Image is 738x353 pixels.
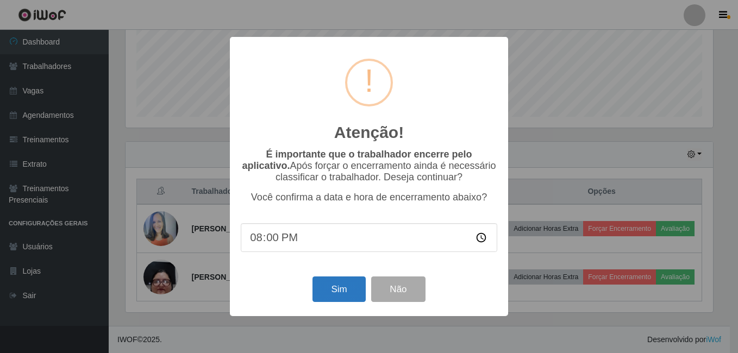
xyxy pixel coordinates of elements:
[371,276,425,302] button: Não
[242,149,472,171] b: É importante que o trabalhador encerre pelo aplicativo.
[312,276,365,302] button: Sim
[334,123,404,142] h2: Atenção!
[241,149,497,183] p: Após forçar o encerramento ainda é necessário classificar o trabalhador. Deseja continuar?
[241,192,497,203] p: Você confirma a data e hora de encerramento abaixo?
